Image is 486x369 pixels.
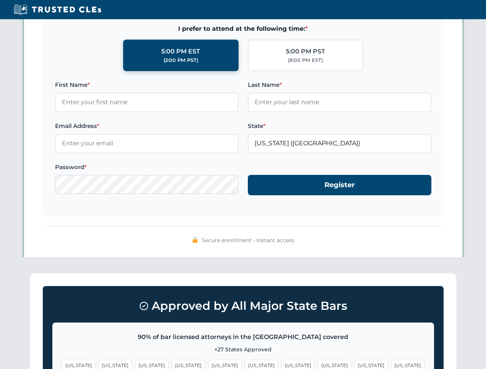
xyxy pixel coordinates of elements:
[62,332,424,342] p: 90% of bar licensed attorneys in the [GEOGRAPHIC_DATA] covered
[288,57,323,64] div: (8:00 PM EST)
[248,80,431,90] label: Last Name
[202,236,294,244] span: Secure enrollment • Instant access
[55,93,239,112] input: Enter your first name
[62,345,424,354] p: +27 States Approved
[55,24,431,34] span: I prefer to attend at the following time:
[55,134,239,153] input: Enter your email
[55,163,239,172] label: Password
[248,121,431,131] label: State
[248,134,431,153] input: Florida (FL)
[164,57,198,64] div: (2:00 PM PST)
[52,296,434,316] h3: Approved by All Major State Bars
[55,80,239,90] label: First Name
[161,47,200,57] div: 5:00 PM EST
[55,121,239,131] label: Email Address
[248,175,431,195] button: Register
[192,237,198,243] img: 🔒
[286,47,325,57] div: 5:00 PM PST
[248,93,431,112] input: Enter your last name
[12,4,104,15] img: Trusted CLEs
